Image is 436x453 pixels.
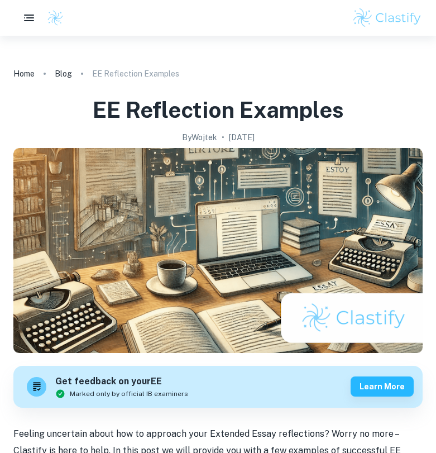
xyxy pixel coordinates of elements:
button: Learn more [351,376,414,397]
a: Clastify logo [40,9,64,26]
p: • [222,131,224,144]
h2: [DATE] [229,131,255,144]
h1: EE Reflection Examples [93,95,344,125]
img: Clastify logo [352,7,423,29]
img: Clastify logo [47,9,64,26]
span: Marked only by official IB examiners [70,389,188,399]
a: Home [13,66,35,82]
p: EE Reflection Examples [92,68,179,80]
h2: By Wojtek [182,131,217,144]
a: Get feedback on yourEEMarked only by official IB examinersLearn more [13,366,423,408]
h6: Get feedback on your EE [55,375,188,389]
img: EE Reflection Examples cover image [13,148,423,353]
a: Blog [55,66,72,82]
